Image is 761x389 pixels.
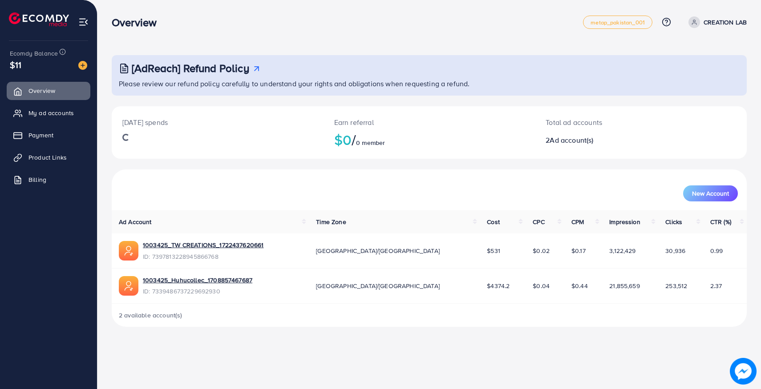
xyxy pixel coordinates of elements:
span: My ad accounts [28,108,74,117]
span: Ecomdy Balance [10,49,58,58]
img: menu [78,17,89,27]
a: Payment [7,126,90,144]
img: image [730,358,757,385]
span: $11 [10,58,21,71]
span: [GEOGRAPHIC_DATA]/[GEOGRAPHIC_DATA] [316,281,440,290]
p: Earn referral [334,117,525,128]
img: image [78,61,87,70]
a: CREATION LAB [685,16,747,28]
span: CTR (%) [710,217,731,226]
span: Overview [28,86,55,95]
span: 21,855,659 [609,281,640,290]
span: ID: 7397813228945866768 [143,252,263,261]
span: Billing [28,175,46,184]
span: $0.17 [571,246,586,255]
p: Please review our refund policy carefully to understand your rights and obligations when requesti... [119,78,741,89]
span: Time Zone [316,217,346,226]
span: metap_pakistan_001 [591,20,645,25]
span: CPC [533,217,544,226]
span: 2.37 [710,281,722,290]
span: $0.02 [533,246,550,255]
span: / [352,129,356,150]
span: $0.04 [533,281,550,290]
a: My ad accounts [7,104,90,122]
span: Ad Account [119,217,152,226]
img: ic-ads-acc.e4c84228.svg [119,276,138,296]
span: ID: 7339486737229692930 [143,287,252,296]
a: 1003425_TW CREATIONS_1722437620661 [143,241,263,249]
span: Ad account(s) [550,135,593,145]
a: 1003425_Huhucollec_1708857467687 [143,276,252,285]
img: ic-ads-acc.e4c84228.svg [119,241,138,261]
span: 0.99 [710,246,723,255]
img: logo [9,12,69,26]
a: Product Links [7,148,90,166]
h2: $0 [334,131,525,148]
h3: [AdReach] Refund Policy [132,62,249,75]
span: 3,122,429 [609,246,636,255]
span: 0 member [356,138,385,147]
a: Overview [7,82,90,100]
p: CREATION LAB [704,17,747,28]
p: Total ad accounts [546,117,683,128]
span: Product Links [28,153,67,162]
span: 30,936 [665,246,685,255]
p: [DATE] spends [122,117,313,128]
span: CPM [571,217,584,226]
span: $531 [487,246,500,255]
h2: 2 [546,136,683,144]
span: New Account [692,190,729,197]
span: [GEOGRAPHIC_DATA]/[GEOGRAPHIC_DATA] [316,246,440,255]
span: $4374.2 [487,281,510,290]
span: $0.44 [571,281,588,290]
button: New Account [683,185,738,201]
a: metap_pakistan_001 [583,16,652,29]
span: 2 available account(s) [119,311,182,320]
h3: Overview [112,16,164,29]
span: Impression [609,217,640,226]
span: Cost [487,217,500,226]
a: Billing [7,171,90,188]
span: Payment [28,131,53,140]
span: 253,512 [665,281,687,290]
span: Clicks [665,217,682,226]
